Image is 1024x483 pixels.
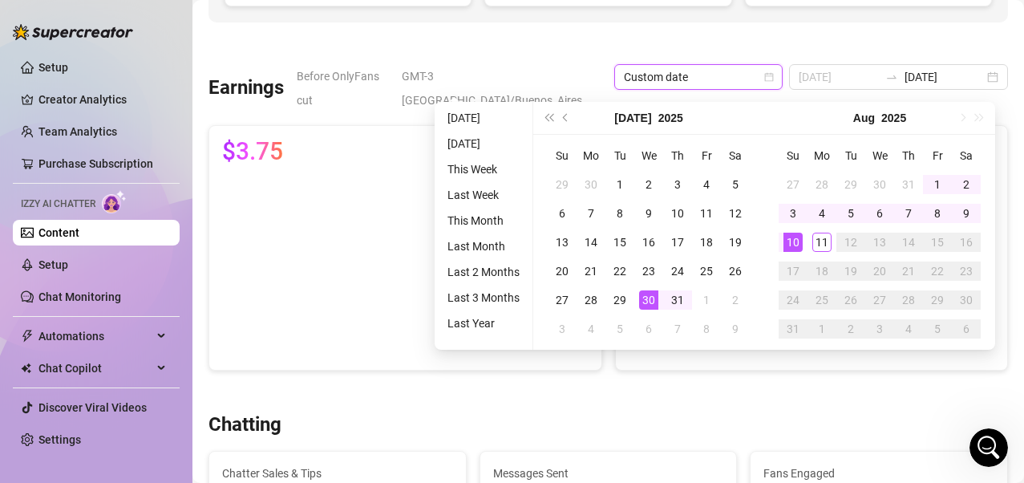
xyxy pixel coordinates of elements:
td: 2025-09-06 [952,315,981,343]
span: Custom date [624,65,773,89]
div: 16 [639,233,658,252]
td: 2025-07-30 [865,170,894,199]
td: 2025-07-13 [548,228,577,257]
div: 1 [928,175,947,194]
div: 6 [552,204,572,223]
td: 2025-08-14 [894,228,923,257]
td: 2025-08-10 [779,228,807,257]
td: 2025-09-03 [865,315,894,343]
div: 24 [783,290,803,310]
button: Choose a year [658,102,683,134]
div: 28 [812,175,832,194]
td: 2025-08-01 [923,170,952,199]
td: 2025-08-23 [952,257,981,286]
div: 4 [812,204,832,223]
div: 8 [697,319,716,339]
button: Last year (Control + left) [540,102,557,134]
td: 2025-07-01 [605,170,634,199]
td: 2025-08-04 [807,199,836,228]
div: 8 [610,204,629,223]
td: 2025-08-27 [865,286,894,315]
div: 12 [726,204,745,223]
div: 3 [870,319,889,339]
div: Tanya says… [13,194,308,368]
li: Last 3 Months [441,288,526,307]
div: 1 [812,319,832,339]
th: Tu [605,141,634,170]
td: 2025-07-31 [663,286,692,315]
div: 8 [928,204,947,223]
span: to [885,71,898,83]
div: 12 [841,233,860,252]
img: Chat Copilot [21,363,31,374]
div: 2 [957,175,976,194]
div: 17 [668,233,687,252]
td: 2025-07-08 [605,199,634,228]
td: 2025-08-07 [894,199,923,228]
div: Hey,You have this issue because your products are DRM-protected.DRM-protected media isn’t support... [13,194,263,339]
div: 15 [610,233,629,252]
td: 2025-07-11 [692,199,721,228]
td: 2025-07-30 [634,286,663,315]
div: 22 [610,262,629,281]
div: 28 [581,290,601,310]
li: This Month [441,211,526,230]
td: 2025-08-04 [577,315,605,343]
th: Fr [923,141,952,170]
div: 29 [552,175,572,194]
a: Team Analytics [38,125,117,138]
span: calendar [764,72,774,82]
div: 31 [783,319,803,339]
div: 11 [697,204,716,223]
div: 5 [610,319,629,339]
th: Su [779,141,807,170]
span: Chat Copilot [38,355,152,381]
div: 13 [552,233,572,252]
div: [DATE] [13,172,308,194]
td: 2025-08-03 [548,315,577,343]
li: Last Year [441,314,526,333]
td: 2025-07-15 [605,228,634,257]
th: Fr [692,141,721,170]
div: DRM-protected media isn’t supported at the moment. To describe protected media files, please disa... [26,251,250,330]
div: 9 [957,204,976,223]
div: 19 [841,262,860,281]
div: 23 [957,262,976,281]
div: 30 [870,175,889,194]
a: Purchase Subscription [38,157,153,170]
td: 2025-07-27 [548,286,577,315]
div: 1 [697,290,716,310]
td: 2025-07-20 [548,257,577,286]
div: 31 [899,175,918,194]
div: 5 [841,204,860,223]
th: Th [663,141,692,170]
span: Before OnlyFans cut [297,64,392,112]
div: 27 [783,175,803,194]
div: 17 [783,262,803,281]
div: 21 [899,262,918,281]
td: 2025-08-20 [865,257,894,286]
div: 26 [726,262,745,281]
li: [DATE] [441,134,526,153]
img: logo-BBDzfeDw.svg [13,24,133,40]
td: 2025-08-02 [952,170,981,199]
div: 2 [726,290,745,310]
td: 2025-08-19 [836,257,865,286]
h3: Chatting [208,412,281,438]
td: 2025-08-02 [721,286,750,315]
div: 10 [668,204,687,223]
img: AI Chatter [102,190,127,213]
td: 2025-08-08 [923,199,952,228]
div: 26 [841,290,860,310]
div: 30 [957,290,976,310]
div: 18 [812,262,832,281]
span: Izzy AI Chatter [21,197,95,212]
div: 2 [639,175,658,194]
th: Tu [836,141,865,170]
button: go back [10,6,41,37]
div: 3 [552,319,572,339]
td: 2025-08-09 [721,315,750,343]
input: End date [905,68,984,86]
td: 2025-08-18 [807,257,836,286]
div: 29 [610,290,629,310]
